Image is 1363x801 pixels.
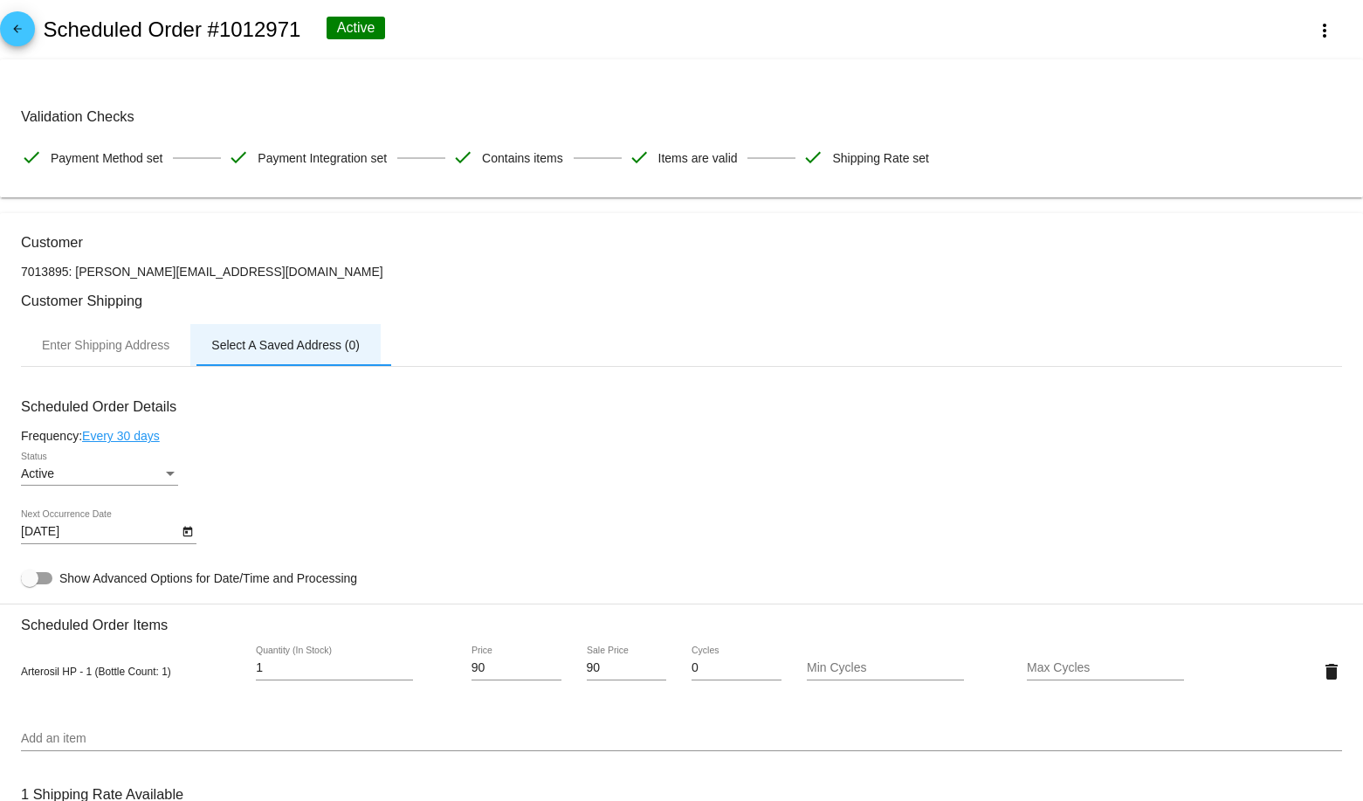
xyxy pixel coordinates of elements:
[629,147,650,168] mat-icon: check
[7,23,28,44] mat-icon: arrow_back
[1321,661,1342,682] mat-icon: delete
[1314,20,1335,41] mat-icon: more_vert
[21,604,1342,633] h3: Scheduled Order Items
[482,140,563,176] span: Contains items
[228,147,249,168] mat-icon: check
[82,429,160,443] a: Every 30 days
[21,525,178,539] input: Next Occurrence Date
[692,661,781,675] input: Cycles
[658,140,738,176] span: Items are valid
[258,140,387,176] span: Payment Integration set
[59,570,357,587] span: Show Advanced Options for Date/Time and Processing
[21,147,42,168] mat-icon: check
[832,140,929,176] span: Shipping Rate set
[1027,661,1184,675] input: Max Cycles
[21,467,178,481] mat-select: Status
[327,17,386,39] div: Active
[21,466,54,480] span: Active
[51,140,162,176] span: Payment Method set
[21,666,171,678] span: Arterosil HP - 1 (Bottle Count: 1)
[21,265,1342,279] p: 7013895: [PERSON_NAME][EMAIL_ADDRESS][DOMAIN_NAME]
[21,429,1342,443] div: Frequency:
[21,732,1342,746] input: Add an item
[807,661,964,675] input: Min Cycles
[42,338,169,352] div: Enter Shipping Address
[43,17,300,42] h2: Scheduled Order #1012971
[21,398,1342,415] h3: Scheduled Order Details
[21,293,1342,309] h3: Customer Shipping
[452,147,473,168] mat-icon: check
[21,234,1342,251] h3: Customer
[472,661,561,675] input: Price
[178,521,196,540] button: Open calendar
[587,661,667,675] input: Sale Price
[21,108,1342,125] h3: Validation Checks
[211,338,360,352] div: Select A Saved Address (0)
[802,147,823,168] mat-icon: check
[256,661,413,675] input: Quantity (In Stock)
